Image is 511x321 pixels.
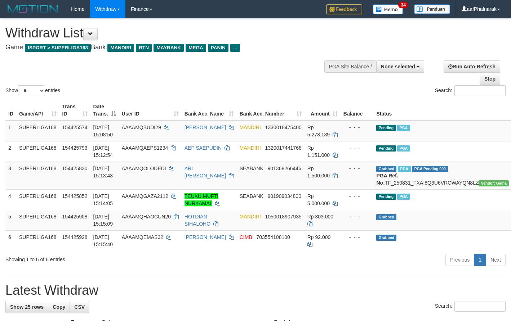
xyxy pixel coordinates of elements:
div: PGA Site Balance / [324,60,376,73]
span: [DATE] 15:08:50 [93,125,113,137]
span: Vendor URL: https://trx31.1velocity.biz [479,180,509,186]
a: ARI [PERSON_NAME] [185,166,226,178]
span: Marked by aafsengchandara [397,194,410,200]
span: Copy 1330018475400 to clipboard [265,125,301,130]
span: 34 [398,2,408,8]
a: Show 25 rows [5,301,48,313]
h1: Latest Withdraw [5,283,506,298]
span: Grabbed [376,214,396,220]
span: BTN [136,44,152,52]
td: SUPERLIGA168 [16,121,59,141]
th: Trans ID: activate to sort column ascending [59,100,90,121]
span: MEGA [186,44,206,52]
span: 154425928 [62,234,88,240]
span: Grabbed [376,235,396,241]
span: PGA Pending [412,166,448,172]
span: Rp 303.000 [307,214,333,220]
span: [DATE] 15:13:43 [93,166,113,178]
span: CSV [74,304,85,310]
span: SEABANK [240,166,263,171]
th: Date Trans.: activate to sort column descending [90,100,119,121]
td: 4 [5,189,16,210]
span: 154425574 [62,125,88,130]
th: Game/API: activate to sort column ascending [16,100,59,121]
span: MANDIRI [240,125,261,130]
td: SUPERLIGA168 [16,189,59,210]
h1: Withdraw List [5,26,333,40]
span: Rp 5.273.139 [307,125,330,137]
td: 6 [5,230,16,251]
a: CSV [70,301,89,313]
span: ... [230,44,240,52]
th: User ID: activate to sort column ascending [119,100,182,121]
span: Marked by aafounsreynich [398,166,410,172]
img: MOTION_logo.png [5,4,60,14]
h4: Game: Bank: [5,44,333,51]
input: Search: [454,85,506,96]
td: SUPERLIGA168 [16,230,59,251]
a: Next [486,254,506,266]
span: Copy 901368266446 to clipboard [268,166,301,171]
td: SUPERLIGA168 [16,162,59,189]
span: Copy 901909034800 to clipboard [268,193,301,199]
div: - - - [343,144,371,152]
input: Search: [454,301,506,312]
span: PANIN [208,44,228,52]
span: Marked by aafsoumeymey [397,145,410,152]
div: - - - [343,234,371,241]
span: AAAAMQAEPS1234 [122,145,168,151]
span: 154425852 [62,193,88,199]
th: Bank Acc. Name: activate to sort column ascending [182,100,237,121]
span: MANDIRI [240,145,261,151]
span: Copy 703554108100 to clipboard [256,234,290,240]
span: Rp 1.500.000 [307,166,330,178]
td: SUPERLIGA168 [16,141,59,162]
span: Grabbed [376,166,396,172]
a: [PERSON_NAME] [185,234,226,240]
td: 3 [5,162,16,189]
a: Previous [445,254,474,266]
span: AAAAMQHAOCUN20 [122,214,171,220]
span: Pending [376,145,396,152]
div: - - - [343,165,371,172]
span: MANDIRI [107,44,134,52]
td: 1 [5,121,16,141]
div: - - - [343,213,371,220]
span: Pending [376,194,396,200]
th: Balance [341,100,374,121]
span: None selected [381,64,415,69]
span: 154425830 [62,166,88,171]
div: - - - [343,193,371,200]
button: None selected [376,60,424,73]
span: MAYBANK [154,44,184,52]
a: Stop [480,73,500,85]
span: AAAAMQEMAS32 [122,234,163,240]
th: Bank Acc. Number: activate to sort column ascending [237,100,305,121]
span: AAAAMQBUDI29 [122,125,161,130]
span: ISPORT > SUPERLIGA168 [25,44,91,52]
th: ID [5,100,16,121]
span: Copy 1050018907935 to clipboard [265,214,301,220]
a: 1 [474,254,486,266]
span: [DATE] 15:12:54 [93,145,113,158]
span: 154425908 [62,214,88,220]
span: SEABANK [240,193,263,199]
select: Showentries [18,85,45,96]
th: Amount: activate to sort column ascending [305,100,341,121]
img: panduan.png [414,4,450,14]
div: Showing 1 to 6 of 6 entries [5,253,208,263]
span: MANDIRI [240,214,261,220]
a: Run Auto-Refresh [444,60,500,73]
a: TEUKU MUFTI NURKAMAL [185,193,218,206]
span: Pending [376,125,396,131]
span: 154425793 [62,145,88,151]
span: Copy 1320017441768 to clipboard [265,145,301,151]
a: AEP SAEPUDIN [185,145,222,151]
span: CIMB [240,234,252,240]
td: 2 [5,141,16,162]
div: - - - [343,124,371,131]
b: PGA Ref. No: [376,173,398,186]
label: Search: [435,85,506,96]
span: Show 25 rows [10,304,44,310]
span: AAAAMQGAZA2112 [122,193,168,199]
